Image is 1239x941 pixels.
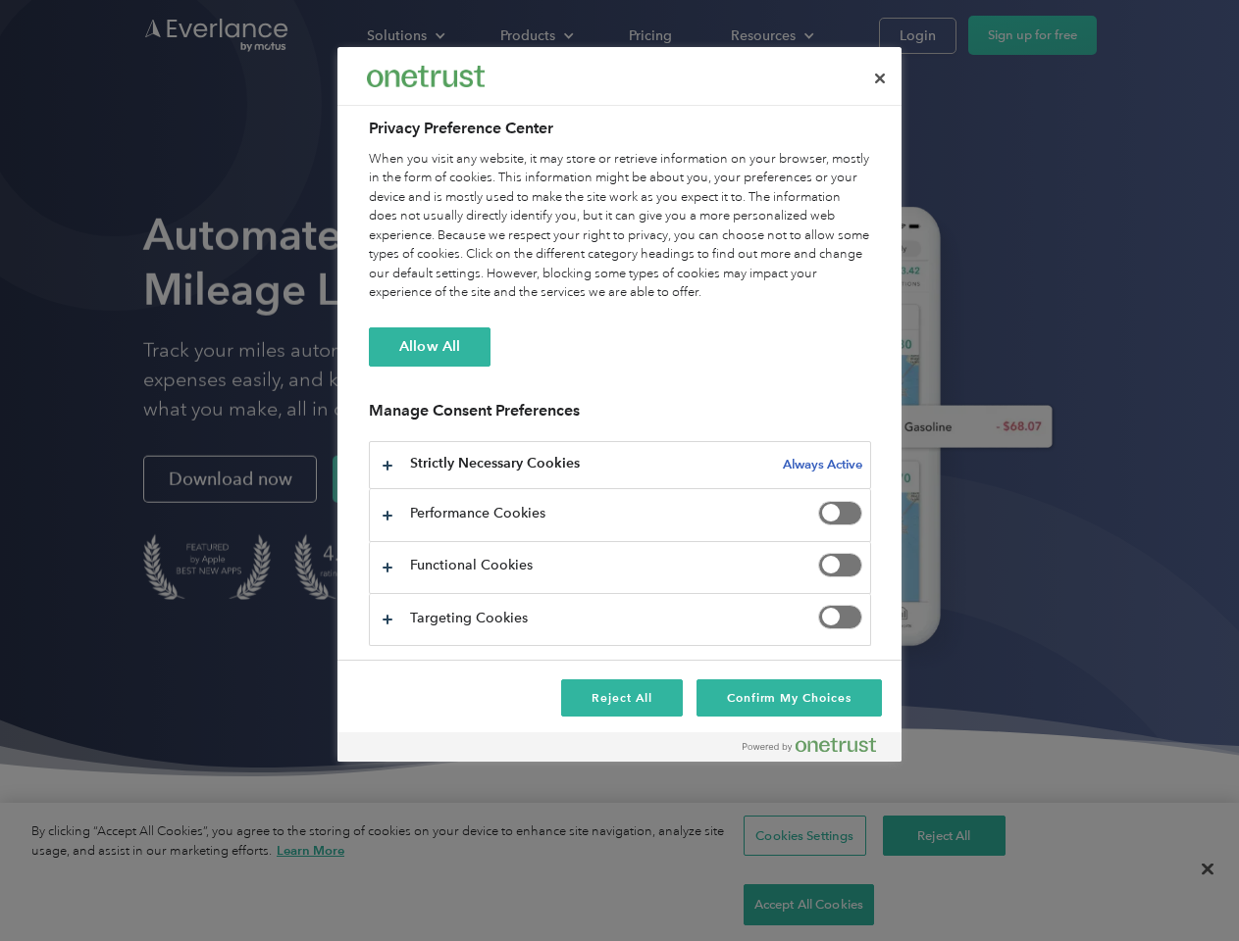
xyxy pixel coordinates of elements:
a: Powered by OneTrust Opens in a new Tab [743,737,892,762]
div: When you visit any website, it may store or retrieve information on your browser, mostly in the f... [369,150,871,303]
div: Privacy Preference Center [337,47,902,762]
div: Preference center [337,47,902,762]
button: Confirm My Choices [697,679,882,717]
button: Reject All [561,679,683,717]
button: Allow All [369,327,490,367]
h3: Manage Consent Preferences [369,401,871,431]
img: Everlance [367,66,485,86]
h2: Privacy Preference Center [369,117,871,140]
div: Everlance [367,57,485,96]
img: Powered by OneTrust Opens in a new Tab [743,737,876,753]
button: Close [858,57,902,100]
